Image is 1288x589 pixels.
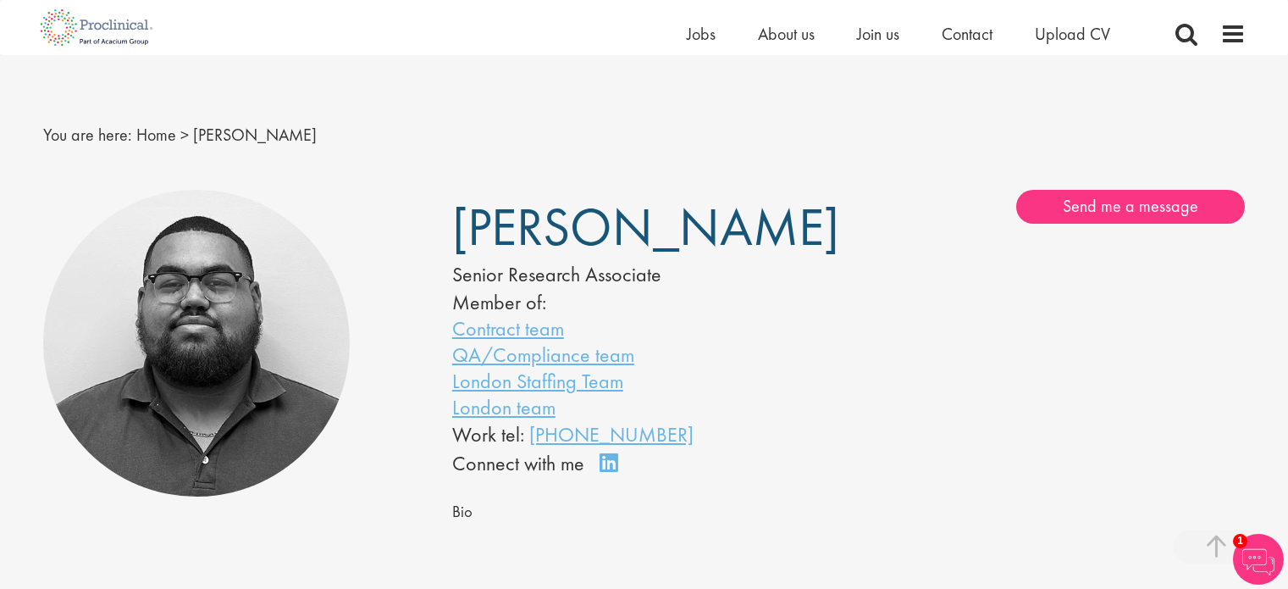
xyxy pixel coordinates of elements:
[452,260,798,289] div: Senior Research Associate
[452,289,546,315] label: Member of:
[857,23,899,45] a: Join us
[452,315,564,342] a: Contract team
[687,23,716,45] a: Jobs
[136,124,176,146] a: breadcrumb link
[452,342,634,368] a: QA/Compliance team
[180,124,189,146] span: >
[1233,534,1284,585] img: Chatbot
[43,190,351,497] img: Ashley Bennett
[43,124,132,146] span: You are here:
[529,421,694,447] a: [PHONE_NUMBER]
[452,193,839,261] span: [PERSON_NAME]
[193,124,317,146] span: [PERSON_NAME]
[452,421,524,447] span: Work tel:
[452,394,556,420] a: London team
[942,23,992,45] a: Contact
[452,368,623,394] a: London Staffing Team
[452,502,473,522] span: Bio
[1035,23,1110,45] a: Upload CV
[758,23,815,45] a: About us
[1233,534,1247,548] span: 1
[1016,190,1245,224] a: Send me a message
